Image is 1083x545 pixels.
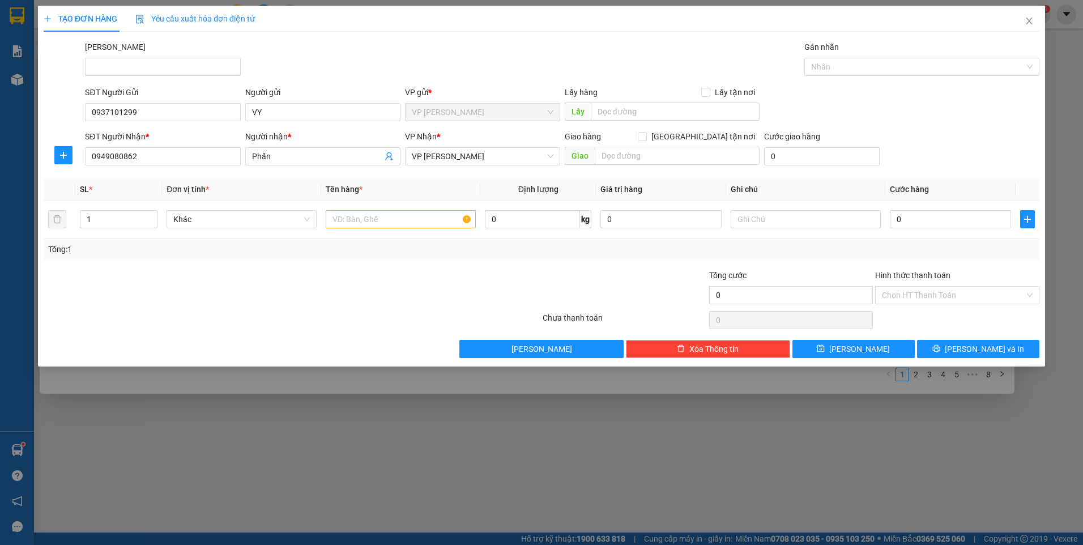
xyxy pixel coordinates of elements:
[245,86,400,99] div: Người gửi
[385,152,394,161] span: user-add
[135,15,144,24] img: icon
[580,210,591,228] span: kg
[55,151,72,160] span: plus
[459,340,624,358] button: [PERSON_NAME]
[677,344,685,354] span: delete
[792,340,915,358] button: save[PERSON_NAME]
[804,42,839,52] label: Gán nhãn
[167,185,209,194] span: Đơn vị tính
[647,130,760,143] span: [GEOGRAPHIC_DATA] tận nơi
[135,14,255,23] span: Yêu cầu xuất hóa đơn điện tử
[890,185,929,194] span: Cước hàng
[85,130,240,143] div: SĐT Người Nhận
[48,243,418,256] div: Tổng: 1
[85,42,146,52] label: Mã ĐH
[326,185,363,194] span: Tên hàng
[829,343,890,355] span: [PERSON_NAME]
[726,178,885,201] th: Ghi chú
[709,271,747,280] span: Tổng cước
[511,343,572,355] span: [PERSON_NAME]
[44,14,117,23] span: TẠO ĐƠN HÀNG
[85,58,240,76] input: Mã ĐH
[405,132,437,141] span: VP Nhận
[600,210,722,228] input: 0
[412,148,553,165] span: VP Phạm Ngũ Lão
[626,340,790,358] button: deleteXóa Thông tin
[945,343,1024,355] span: [PERSON_NAME] và In
[44,15,52,23] span: plus
[932,344,940,354] span: printer
[1021,215,1034,224] span: plus
[875,271,950,280] label: Hình thức thanh toán
[518,185,558,194] span: Định lượng
[917,340,1039,358] button: printer[PERSON_NAME] và In
[764,147,880,165] input: Cước giao hàng
[565,88,598,97] span: Lấy hàng
[689,343,739,355] span: Xóa Thông tin
[80,185,89,194] span: SL
[817,344,825,354] span: save
[600,185,642,194] span: Giá trị hàng
[565,147,595,165] span: Giao
[541,312,708,331] div: Chưa thanh toán
[85,86,240,99] div: SĐT Người Gửi
[764,132,820,141] label: Cước giao hàng
[1025,16,1034,25] span: close
[48,210,66,228] button: delete
[565,103,591,121] span: Lấy
[326,210,476,228] input: VD: Bàn, Ghế
[173,211,310,228] span: Khác
[405,86,560,99] div: VP gửi
[565,132,601,141] span: Giao hàng
[245,130,400,143] div: Người nhận
[412,104,553,121] span: VP Phan Thiết
[731,210,881,228] input: Ghi Chú
[710,86,760,99] span: Lấy tận nơi
[54,146,73,164] button: plus
[1013,6,1045,37] button: Close
[1020,210,1035,228] button: plus
[591,103,760,121] input: Dọc đường
[595,147,760,165] input: Dọc đường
